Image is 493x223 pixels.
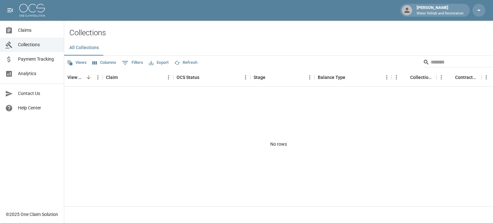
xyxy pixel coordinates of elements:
div: Collections Fee [392,68,437,86]
span: Contact Us [18,90,59,97]
div: OCS Status [177,68,199,86]
button: Views [65,58,88,68]
div: OCS Status [173,68,250,86]
button: All Collections [64,40,104,56]
div: View Collection [67,68,84,86]
button: Sort [446,73,455,82]
span: Payment Tracking [18,56,59,63]
button: Menu [305,73,315,82]
div: Search [423,57,492,69]
div: dynamic tabs [64,40,493,56]
button: Menu [164,73,173,82]
span: Collections [18,41,59,48]
div: Collections Fee [410,68,433,86]
button: Menu [241,73,250,82]
div: Stage [250,68,315,86]
button: Menu [93,73,103,82]
div: Balance Type [318,68,345,86]
div: Claim [103,68,173,86]
div: No rows [64,87,493,202]
button: Sort [84,73,93,82]
div: Contractor Amount [455,68,478,86]
div: Claim [106,68,118,86]
h2: Collections [69,28,493,38]
button: Sort [265,73,274,82]
span: Claims [18,27,59,34]
button: Sort [199,73,208,82]
button: Select columns [91,58,118,68]
span: Analytics [18,70,59,77]
div: Contractor Amount [437,68,481,86]
button: Menu [481,73,491,82]
span: Help Center [18,105,59,111]
button: Sort [401,73,410,82]
button: open drawer [4,4,17,17]
div: View Collection [64,68,103,86]
button: Show filters [120,58,145,68]
div: Balance Type [315,68,392,86]
p: Water Rehab and Restoration [417,11,463,16]
img: ocs-logo-white-transparent.png [19,4,45,17]
button: Sort [345,73,354,82]
button: Sort [118,73,127,82]
button: Menu [382,73,392,82]
div: [PERSON_NAME] [414,4,466,16]
button: Export [147,58,170,68]
div: © 2025 One Claim Solution [6,211,58,218]
button: Refresh [173,58,199,68]
button: Menu [437,73,446,82]
div: Stage [254,68,265,86]
button: Menu [392,73,401,82]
